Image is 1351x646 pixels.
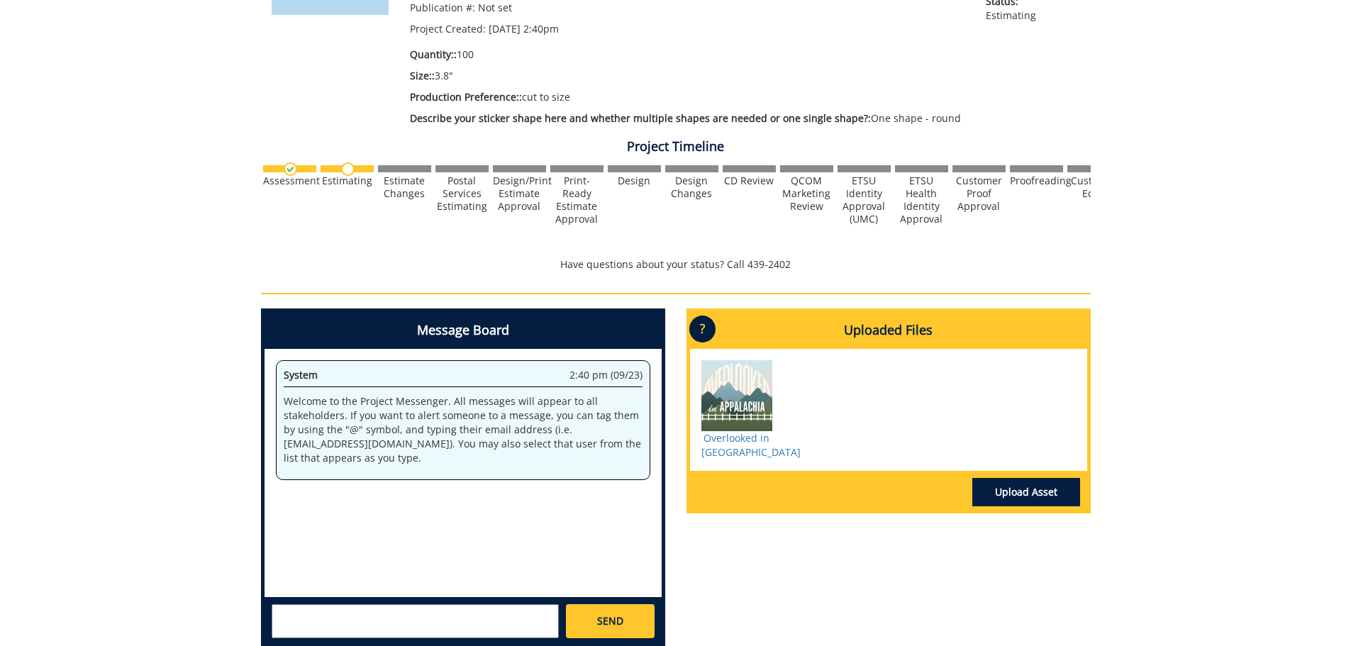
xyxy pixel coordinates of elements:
[665,174,718,200] div: Design Changes
[689,316,716,343] p: ?
[410,90,522,104] span: Production Preference::
[1010,174,1063,187] div: Proofreading
[608,174,661,187] div: Design
[410,1,475,14] span: Publication #:
[321,174,374,187] div: Estimating
[410,90,965,104] p: cut to size
[410,69,435,82] span: Size::
[895,174,948,225] div: ETSU Health Identity Approval
[410,22,486,35] span: Project Created:
[341,162,355,176] img: no
[1067,174,1121,200] div: Customer Edits
[566,604,654,638] a: SEND
[263,174,316,187] div: Assessment
[723,174,776,187] div: CD Review
[435,174,489,213] div: Postal Services Estimating
[489,22,559,35] span: [DATE] 2:40pm
[838,174,891,225] div: ETSU Identity Approval (UMC)
[550,174,604,225] div: Print-Ready Estimate Approval
[410,111,965,126] p: One shape - round
[261,140,1091,154] h4: Project Timeline
[284,394,643,465] p: Welcome to the Project Messenger. All messages will appear to all stakeholders. If you want to al...
[972,478,1080,506] a: Upload Asset
[493,174,546,213] div: Design/Print Estimate Approval
[265,312,662,349] h4: Message Board
[410,69,965,83] p: 3.8"
[478,1,512,14] span: Not set
[690,312,1087,349] h4: Uploaded Files
[272,604,559,638] textarea: messageToSend
[952,174,1006,213] div: Customer Proof Approval
[410,48,457,61] span: Quantity::
[410,111,871,125] span: Describe your sticker shape here and whether multiple shapes are needed or one single shape?:
[597,614,623,628] span: SEND
[410,48,965,62] p: 100
[569,368,643,382] span: 2:40 pm (09/23)
[701,431,801,459] a: Overlooked in [GEOGRAPHIC_DATA]
[284,368,318,382] span: System
[284,162,297,176] img: checkmark
[261,257,1091,272] p: Have questions about your status? Call 439-2402
[378,174,431,200] div: Estimate Changes
[780,174,833,213] div: QCOM Marketing Review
